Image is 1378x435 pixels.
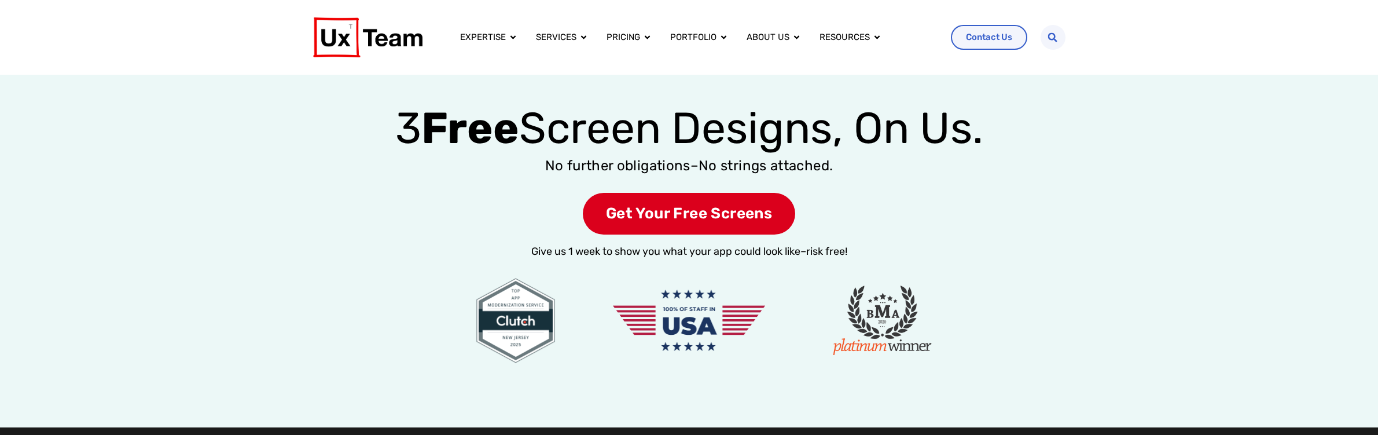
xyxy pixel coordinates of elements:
a: Portfolio [670,31,716,44]
nav: Menu [451,26,942,49]
img: Clutch top user experience company for app modernization in New Jersey [476,277,556,364]
img: 2020 Summer Awards Platinum AwardBest Mobile App Design [822,282,942,358]
span: Contact Us [966,33,1012,42]
div: Menu Toggle [451,26,942,49]
a: About us [747,31,789,44]
div: Search [1041,25,1065,50]
span: Get Your Free Screens [583,193,795,235]
img: UX Team Logo [313,17,422,57]
a: Contact Us [951,25,1027,50]
a: Services [536,31,576,44]
a: Resources [820,31,870,44]
a: Pricing [607,31,640,44]
a: Expertise [460,31,506,44]
strong: Free [421,103,519,154]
